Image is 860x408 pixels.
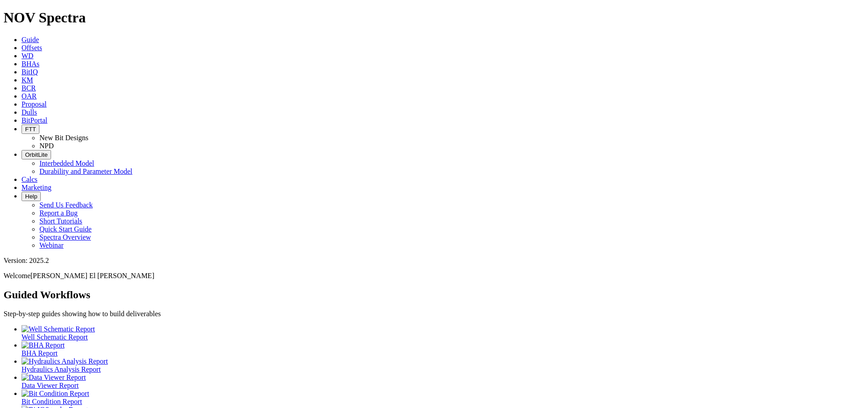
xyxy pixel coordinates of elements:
[21,100,47,108] a: Proposal
[21,150,51,159] button: OrbitLite
[21,382,79,389] span: Data Viewer Report
[21,108,37,116] a: Dulls
[21,374,86,382] img: Data Viewer Report
[4,9,856,26] h1: NOV Spectra
[39,225,91,233] a: Quick Start Guide
[21,390,856,405] a: Bit Condition Report Bit Condition Report
[25,151,47,158] span: OrbitLite
[21,398,82,405] span: Bit Condition Report
[21,92,37,100] a: OAR
[21,52,34,60] a: WD
[39,142,54,150] a: NPD
[39,167,133,175] a: Durability and Parameter Model
[21,60,39,68] a: BHAs
[21,374,856,389] a: Data Viewer Report Data Viewer Report
[21,333,88,341] span: Well Schematic Report
[21,44,42,52] a: Offsets
[21,365,101,373] span: Hydraulics Analysis Report
[21,357,108,365] img: Hydraulics Analysis Report
[21,341,856,357] a: BHA Report BHA Report
[39,217,82,225] a: Short Tutorials
[39,241,64,249] a: Webinar
[39,233,91,241] a: Spectra Overview
[21,76,33,84] a: KM
[21,325,856,341] a: Well Schematic Report Well Schematic Report
[21,357,856,373] a: Hydraulics Analysis Report Hydraulics Analysis Report
[39,201,93,209] a: Send Us Feedback
[4,257,856,265] div: Version: 2025.2
[21,325,95,333] img: Well Schematic Report
[21,68,38,76] a: BitIQ
[21,125,39,134] button: FTT
[25,193,37,200] span: Help
[25,126,36,133] span: FTT
[39,159,94,167] a: Interbedded Model
[39,209,77,217] a: Report a Bug
[21,36,39,43] a: Guide
[21,349,57,357] span: BHA Report
[21,116,47,124] a: BitPortal
[4,272,856,280] p: Welcome
[21,184,52,191] a: Marketing
[4,310,856,318] p: Step-by-step guides showing how to build deliverables
[21,84,36,92] a: BCR
[39,134,88,142] a: New Bit Designs
[21,192,41,201] button: Help
[30,272,154,279] span: [PERSON_NAME] El [PERSON_NAME]
[21,176,38,183] a: Calcs
[21,341,64,349] img: BHA Report
[21,390,89,398] img: Bit Condition Report
[4,289,856,301] h2: Guided Workflows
